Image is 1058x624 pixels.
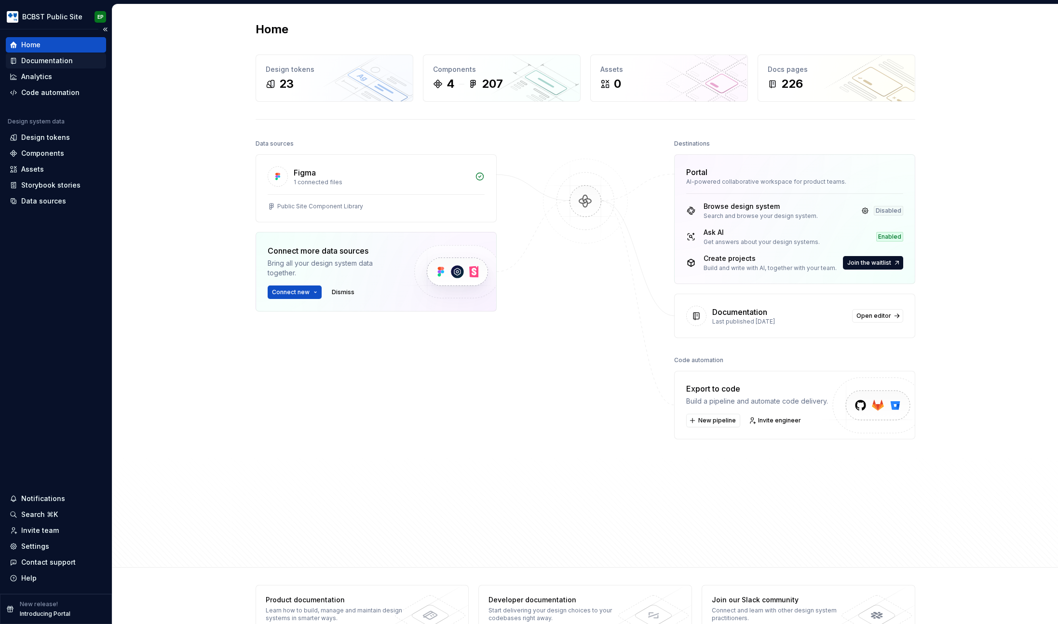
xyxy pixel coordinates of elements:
div: Invite team [21,526,59,535]
a: Open editor [852,309,903,323]
div: 4 [447,76,455,92]
a: Assets0 [590,54,748,102]
div: Build a pipeline and automate code delivery. [686,396,828,406]
button: Join the waitlist [843,256,903,270]
div: Analytics [21,72,52,81]
div: Disabled [874,206,903,216]
div: Developer documentation [488,595,629,605]
a: Assets [6,162,106,177]
div: Documentation [21,56,73,66]
div: Figma [294,167,316,178]
div: Notifications [21,494,65,503]
a: Figma1 connected filesPublic Site Component Library [256,154,497,222]
button: Contact support [6,555,106,570]
a: Storybook stories [6,177,106,193]
span: Invite engineer [758,417,801,424]
p: Introducing Portal [20,610,70,618]
span: Dismiss [332,288,354,296]
a: Design tokens23 [256,54,413,102]
div: Connect and learn with other design system practitioners. [712,607,852,622]
div: Build and write with AI, together with your team. [704,264,837,272]
button: Connect new [268,285,322,299]
div: Bring all your design system data together. [268,258,398,278]
div: Last published [DATE] [712,318,846,326]
button: Notifications [6,491,106,506]
div: Docs pages [768,65,905,74]
div: Home [21,40,41,50]
span: New pipeline [698,417,736,424]
div: Code automation [674,353,723,367]
button: Collapse sidebar [98,23,112,36]
button: Dismiss [327,285,359,299]
div: Browse design system [704,202,818,211]
div: Search ⌘K [21,510,58,519]
div: Start delivering your design choices to your codebases right away. [488,607,629,622]
div: Ask AI [704,228,820,237]
a: Code automation [6,85,106,100]
button: Help [6,570,106,586]
div: Get answers about your design systems. [704,238,820,246]
div: Help [21,573,37,583]
div: Assets [600,65,738,74]
div: Destinations [674,137,710,150]
div: 0 [614,76,621,92]
span: Join the waitlist [847,259,891,267]
img: b44e7a6b-69a5-43df-ae42-963d7259159b.png [7,11,18,23]
div: 1 connected files [294,178,469,186]
div: EP [97,13,104,21]
div: Storybook stories [21,180,81,190]
div: 226 [781,76,803,92]
a: Settings [6,539,106,554]
div: Portal [686,166,707,178]
div: 23 [279,76,294,92]
div: Data sources [21,196,66,206]
div: Search and browse your design system. [704,212,818,220]
div: Learn how to build, manage and maintain design systems in smarter ways. [266,607,406,622]
div: 207 [482,76,503,92]
div: Code automation [21,88,80,97]
a: Documentation [6,53,106,68]
div: Contact support [21,557,76,567]
a: Invite engineer [746,414,805,427]
div: Public Site Component Library [277,203,363,210]
div: Assets [21,164,44,174]
div: Data sources [256,137,294,150]
div: Design system data [8,118,65,125]
div: Design tokens [266,65,403,74]
div: Product documentation [266,595,406,605]
div: Components [21,149,64,158]
a: Components [6,146,106,161]
div: Join our Slack community [712,595,852,605]
a: Design tokens [6,130,106,145]
div: Design tokens [21,133,70,142]
a: Components4207 [423,54,581,102]
div: Create projects [704,254,837,263]
div: Components [433,65,570,74]
div: BCBST Public Site [22,12,82,22]
div: AI-powered collaborative workspace for product teams. [686,178,903,186]
a: Docs pages226 [758,54,915,102]
span: Connect new [272,288,310,296]
button: BCBST Public SiteEP [2,6,110,27]
a: Data sources [6,193,106,209]
button: New pipeline [686,414,740,427]
div: Export to code [686,383,828,394]
span: Open editor [856,312,891,320]
button: Search ⌘K [6,507,106,522]
div: Enabled [876,232,903,242]
p: New release! [20,600,58,608]
h2: Home [256,22,288,37]
a: Home [6,37,106,53]
div: Settings [21,542,49,551]
a: Analytics [6,69,106,84]
a: Invite team [6,523,106,538]
div: Documentation [712,306,767,318]
div: Connect more data sources [268,245,398,257]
